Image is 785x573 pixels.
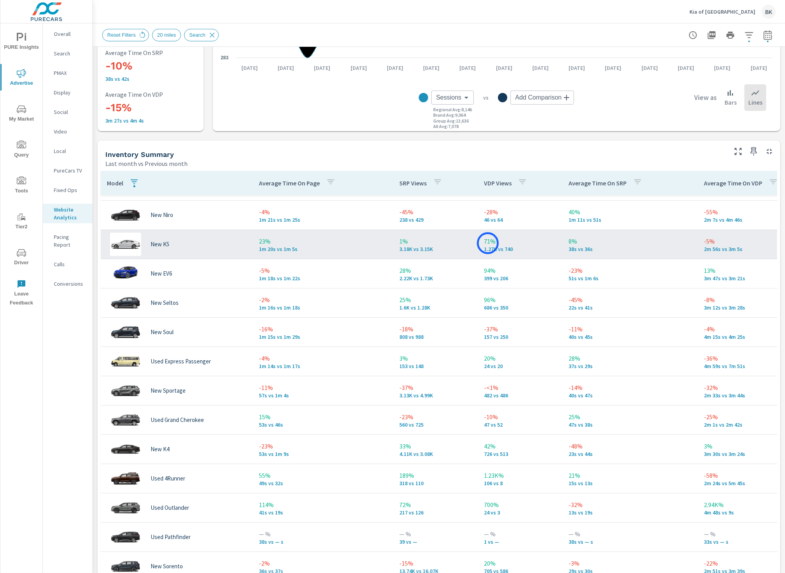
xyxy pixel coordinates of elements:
img: glamour [110,262,141,285]
p: — % [399,529,471,539]
p: 38s vs 42s [105,76,208,82]
p: 686 vs 350 [484,304,556,311]
p: VDP Views [484,179,512,187]
p: 25% [399,295,471,304]
p: Social [54,108,86,116]
p: 13s vs 19s [569,509,691,516]
p: 46 vs 64 [484,217,556,223]
p: PMAX [54,69,86,77]
p: Brand Avg : 9,064 [433,112,466,118]
p: Model [107,179,123,187]
p: Website Analytics [54,206,86,221]
img: glamour [110,379,141,402]
p: -4% [259,354,387,363]
p: 53s vs 1m 9s [259,451,387,457]
h3: -15% [105,101,208,114]
p: Local [54,147,86,155]
p: New Soul [151,329,174,336]
p: 28% [569,354,691,363]
p: 3,182 vs 3,147 [399,246,471,252]
p: -18% [399,324,471,334]
p: New Niro [151,212,173,219]
p: New Seltos [151,299,179,306]
span: Search [184,32,210,38]
p: — % [484,529,556,539]
p: 106 vs 8 [484,480,556,486]
p: 72% [399,500,471,509]
p: New Sorento [151,563,183,570]
p: Kia of [GEOGRAPHIC_DATA] [689,8,755,15]
p: 700% [484,500,556,509]
p: 1m 15s vs 1m 29s [259,334,387,340]
p: — % [259,529,387,539]
p: 560 vs 725 [399,422,471,428]
div: PureCars TV [43,165,92,176]
p: 49s vs 32s [259,480,387,486]
p: 8% [569,237,691,246]
p: 4,108 vs 3,083 [399,451,471,457]
p: 238 vs 429 [399,217,471,223]
div: Overall [43,28,92,40]
p: Average Time On SRP [105,49,208,56]
p: 25% [569,412,691,422]
span: Query [3,141,40,160]
p: All Avg : 7,078 [433,124,459,129]
p: Calls [54,260,86,268]
p: Used Grand Cherokee [151,416,204,424]
p: 1.6K vs 1.28K [399,304,471,311]
span: Advertise [3,69,40,88]
h6: View as [694,94,717,101]
span: My Market [3,105,40,124]
p: Average Time On SRP [569,179,627,187]
p: Video [54,128,86,135]
p: 1% [399,237,471,246]
p: 1m 14s vs 1m 17s [259,363,387,369]
p: Last month vs Previous month [105,159,188,168]
img: glamour [110,496,141,520]
p: Used Pathfinder [151,534,191,541]
p: Bars [725,98,737,107]
p: 37s vs 29s [569,363,691,369]
p: 39 vs — [399,539,471,545]
div: Pacing Report [43,231,92,251]
span: Reset Filters [103,32,140,38]
p: -23% [399,412,471,422]
button: "Export Report to PDF" [704,27,719,43]
p: -2% [259,559,387,568]
p: -15% [399,559,471,568]
p: New K5 [151,241,169,248]
p: -10% [484,412,556,422]
p: [DATE] [345,64,372,72]
div: Fixed Ops [43,184,92,196]
p: 40s vs 47s [569,392,691,399]
p: Pacing Report [54,233,86,249]
img: glamour [110,233,141,256]
p: -5% [259,266,387,275]
img: glamour [110,203,141,227]
p: 42% [484,441,556,451]
div: Reset Filters [102,29,149,41]
h5: Inventory Summary [105,150,174,158]
p: 20% [484,354,556,363]
p: 38s vs 36s [569,246,691,252]
p: 1.23K% [484,471,556,480]
p: 1 vs — [484,539,556,545]
p: New K4 [151,446,169,453]
p: -48% [569,441,691,451]
p: -<1% [484,383,556,392]
p: Regional Avg : 8,146 [433,107,472,112]
p: -45% [569,295,691,304]
p: 189% [399,471,471,480]
p: 40s vs 45s [569,334,691,340]
p: Used 4Runner [151,475,185,482]
p: Average Time On Page [259,179,320,187]
button: Make Fullscreen [732,145,744,158]
p: -16% [259,324,387,334]
div: Display [43,87,92,98]
img: glamour [110,291,141,315]
p: New Sportage [151,387,186,394]
div: Video [43,126,92,137]
div: Conversions [43,278,92,290]
button: Minimize Widget [763,145,776,158]
span: Tools [3,176,40,196]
